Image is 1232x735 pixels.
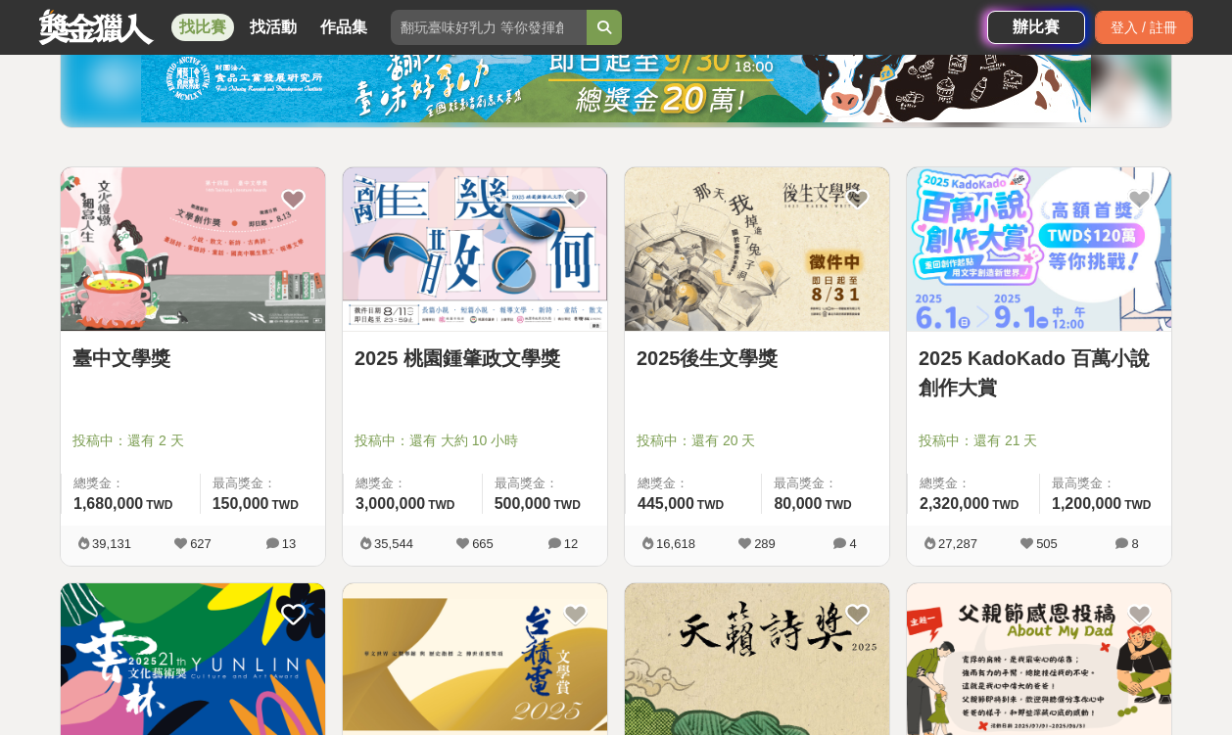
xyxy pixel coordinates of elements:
[272,498,299,512] span: TWD
[1131,536,1138,551] span: 8
[920,474,1027,493] span: 總獎金：
[987,11,1085,44] a: 辦比賽
[825,498,851,512] span: TWD
[472,536,494,551] span: 665
[495,495,551,512] span: 500,000
[355,344,595,373] a: 2025 桃園鍾肇政文學獎
[73,495,143,512] span: 1,680,000
[637,431,877,451] span: 投稿中：還有 20 天
[697,498,724,512] span: TWD
[428,498,454,512] span: TWD
[213,495,269,512] span: 150,000
[638,495,694,512] span: 445,000
[1036,536,1058,551] span: 505
[72,431,313,451] span: 投稿中：還有 2 天
[625,167,889,331] img: Cover Image
[343,167,607,332] a: Cover Image
[146,498,172,512] span: TWD
[849,536,856,551] span: 4
[907,167,1171,332] a: Cover Image
[992,498,1019,512] span: TWD
[1052,495,1121,512] span: 1,200,000
[242,14,305,41] a: 找活動
[343,167,607,331] img: Cover Image
[554,498,581,512] span: TWD
[61,167,325,332] a: Cover Image
[141,34,1091,122] img: bbde9c48-f993-4d71-8b4e-c9f335f69c12.jpg
[638,474,749,493] span: 總獎金：
[774,495,822,512] span: 80,000
[625,167,889,332] a: Cover Image
[495,474,595,493] span: 最高獎金：
[61,167,325,331] img: Cover Image
[907,167,1171,331] img: Cover Image
[656,536,695,551] span: 16,618
[355,431,595,451] span: 投稿中：還有 大約 10 小時
[213,474,313,493] span: 最高獎金：
[391,10,587,45] input: 翻玩臺味好乳力 等你發揮創意！
[774,474,877,493] span: 最高獎金：
[73,474,188,493] span: 總獎金：
[919,431,1160,451] span: 投稿中：還有 21 天
[355,474,470,493] span: 總獎金：
[1095,11,1193,44] div: 登入 / 註冊
[282,536,296,551] span: 13
[637,344,877,373] a: 2025後生文學獎
[355,495,425,512] span: 3,000,000
[374,536,413,551] span: 35,544
[171,14,234,41] a: 找比賽
[92,536,131,551] span: 39,131
[919,344,1160,402] a: 2025 KadoKado 百萬小說創作大賞
[1052,474,1160,493] span: 最高獎金：
[1124,498,1151,512] span: TWD
[920,495,989,512] span: 2,320,000
[312,14,375,41] a: 作品集
[754,536,776,551] span: 289
[938,536,977,551] span: 27,287
[564,536,578,551] span: 12
[72,344,313,373] a: 臺中文學獎
[190,536,212,551] span: 627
